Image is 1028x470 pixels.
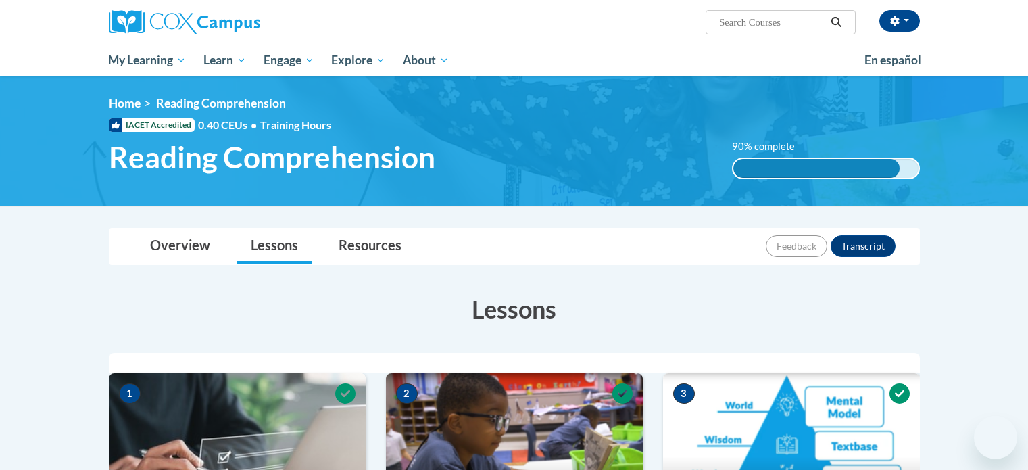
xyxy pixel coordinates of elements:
[331,52,385,68] span: Explore
[733,159,900,178] div: 90% complete
[322,45,394,76] a: Explore
[403,52,449,68] span: About
[109,10,366,34] a: Cox Campus
[203,52,246,68] span: Learn
[879,10,920,32] button: Account Settings
[109,139,435,175] span: Reading Comprehension
[156,96,286,110] span: Reading Comprehension
[260,118,331,131] span: Training Hours
[108,52,186,68] span: My Learning
[89,45,940,76] div: Main menu
[718,14,826,30] input: Search Courses
[195,45,255,76] a: Learn
[394,45,458,76] a: About
[673,383,695,404] span: 3
[732,139,810,154] label: 90% complete
[109,118,195,132] span: IACET Accredited
[864,53,921,67] span: En español
[264,52,314,68] span: Engage
[255,45,323,76] a: Engage
[119,383,141,404] span: 1
[109,10,260,34] img: Cox Campus
[396,383,418,404] span: 2
[831,235,896,257] button: Transcript
[100,45,195,76] a: My Learning
[325,229,415,264] a: Resources
[109,292,920,326] h3: Lessons
[826,14,846,30] button: Search
[766,235,827,257] button: Feedback
[109,96,141,110] a: Home
[974,416,1017,459] iframe: Button to launch messaging window
[137,229,224,264] a: Overview
[251,118,257,131] span: •
[856,46,930,74] a: En español
[198,118,260,133] span: 0.40 CEUs
[237,229,312,264] a: Lessons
